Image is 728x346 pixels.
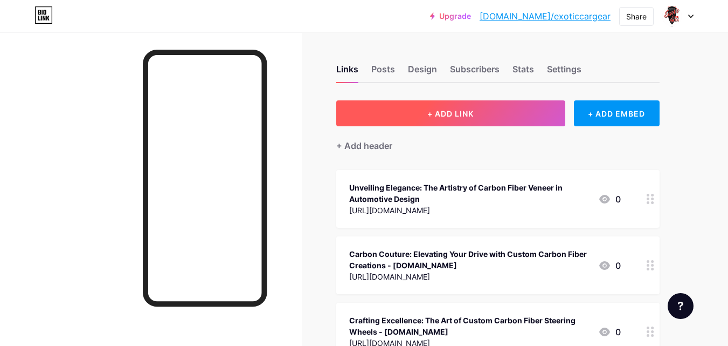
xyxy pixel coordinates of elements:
[480,10,611,23] a: [DOMAIN_NAME]/exoticcargear
[29,63,38,71] img: tab_domain_overview_orange.svg
[17,28,26,37] img: website_grey.svg
[349,248,590,271] div: Carbon Couture: Elevating Your Drive with Custom Carbon Fiber Creations - [DOMAIN_NAME]
[450,63,500,82] div: Subscribers
[119,64,182,71] div: Keywords by Traffic
[408,63,437,82] div: Design
[336,63,358,82] div: Links
[598,193,621,206] div: 0
[30,17,53,26] div: v 4.0.25
[349,271,590,282] div: [URL][DOMAIN_NAME]
[17,17,26,26] img: logo_orange.svg
[598,259,621,272] div: 0
[626,11,647,22] div: Share
[28,28,119,37] div: Domain: [DOMAIN_NAME]
[349,182,590,205] div: Unveiling Elegance: The Artistry of Carbon Fiber Veneer in Automotive Design
[336,100,565,126] button: + ADD LINK
[662,6,682,26] img: exoticcargear
[336,139,392,152] div: + Add header
[41,64,96,71] div: Domain Overview
[371,63,395,82] div: Posts
[598,325,621,338] div: 0
[107,63,116,71] img: tab_keywords_by_traffic_grey.svg
[430,12,471,21] a: Upgrade
[427,109,474,118] span: + ADD LINK
[512,63,534,82] div: Stats
[349,315,590,337] div: Crafting Excellence: The Art of Custom Carbon Fiber Steering Wheels - [DOMAIN_NAME]
[349,205,590,216] div: [URL][DOMAIN_NAME]
[574,100,660,126] div: + ADD EMBED
[547,63,581,82] div: Settings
